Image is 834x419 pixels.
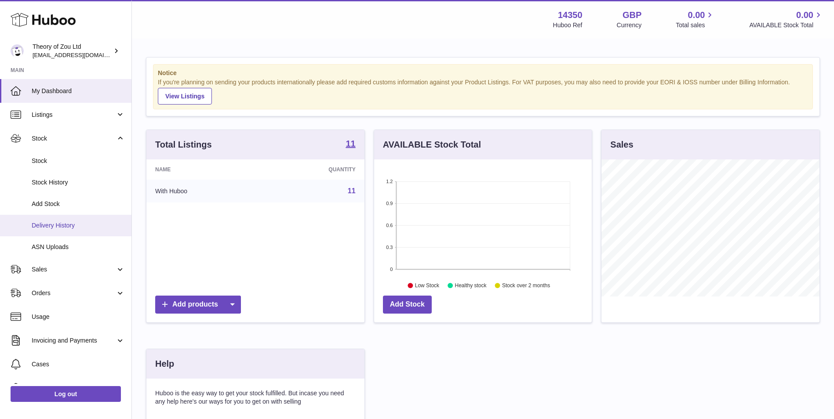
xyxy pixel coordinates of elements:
[386,245,393,250] text: 0.3
[390,267,393,272] text: 0
[749,21,823,29] span: AVAILABLE Stock Total
[32,360,125,368] span: Cases
[146,180,261,202] td: With Huboo
[617,21,642,29] div: Currency
[261,159,364,180] th: Quantity
[415,282,440,289] text: Low Stock
[623,9,641,21] strong: GBP
[158,69,808,77] strong: Notice
[553,21,583,29] div: Huboo Ref
[33,43,112,59] div: Theory of Zou Ltd
[32,111,116,119] span: Listings
[32,313,125,321] span: Usage
[158,88,212,105] a: View Listings
[32,221,125,230] span: Delivery History
[155,358,174,370] h3: Help
[749,9,823,29] a: 0.00 AVAILABLE Stock Total
[32,200,125,208] span: Add Stock
[146,159,261,180] th: Name
[502,282,550,289] text: Stock over 2 months
[155,296,241,314] a: Add products
[155,389,356,406] p: Huboo is the easy way to get your stock fulfilled. But incase you need any help here's our ways f...
[676,21,715,29] span: Total sales
[676,9,715,29] a: 0.00 Total sales
[386,179,393,184] text: 1.2
[346,139,355,148] strong: 11
[32,265,116,274] span: Sales
[32,157,125,165] span: Stock
[32,336,116,345] span: Invoicing and Payments
[386,223,393,228] text: 0.6
[32,87,125,95] span: My Dashboard
[348,187,356,195] a: 11
[11,44,24,58] img: internalAdmin-14350@internal.huboo.com
[11,386,121,402] a: Log out
[796,9,813,21] span: 0.00
[688,9,705,21] span: 0.00
[32,178,125,187] span: Stock History
[33,51,129,58] span: [EMAIL_ADDRESS][DOMAIN_NAME]
[558,9,583,21] strong: 14350
[386,201,393,206] text: 0.9
[610,139,633,151] h3: Sales
[32,243,125,251] span: ASN Uploads
[158,78,808,105] div: If you're planning on sending your products internationally please add required customs informati...
[455,282,487,289] text: Healthy stock
[346,139,355,150] a: 11
[32,134,116,143] span: Stock
[383,139,481,151] h3: AVAILABLE Stock Total
[383,296,432,314] a: Add Stock
[155,139,212,151] h3: Total Listings
[32,289,116,297] span: Orders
